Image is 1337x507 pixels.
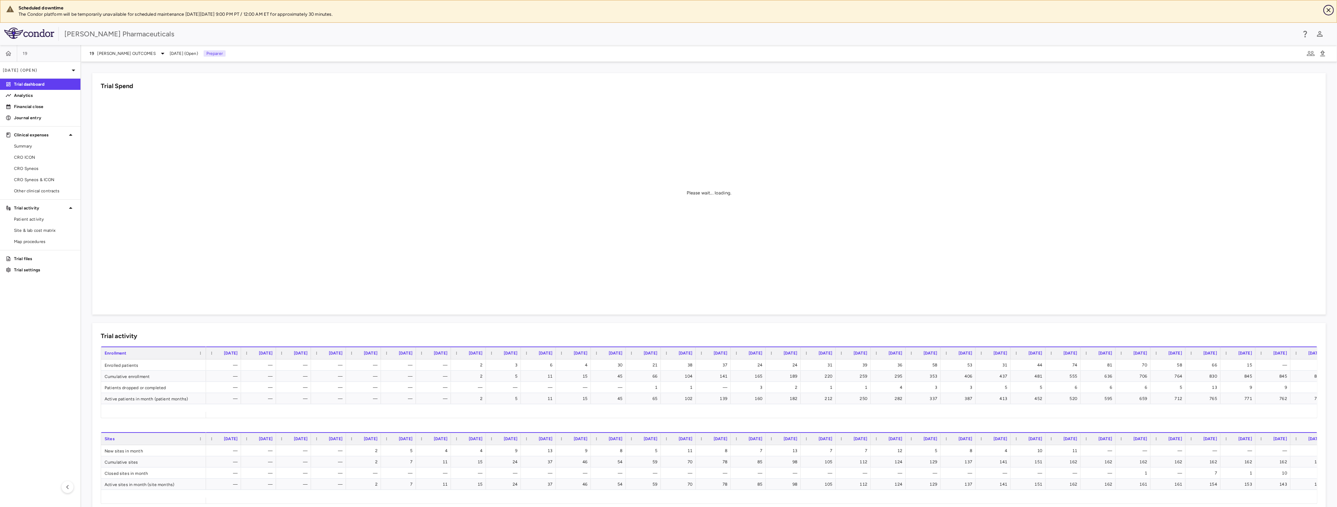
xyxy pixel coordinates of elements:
div: 7 [387,456,412,467]
div: — [1087,445,1112,456]
span: [DATE] [889,436,902,441]
span: [DATE] [574,351,587,356]
div: 5 [492,371,517,382]
div: Cumulative sites [101,456,206,467]
h6: Trial activity [101,331,137,341]
div: 5 [912,445,937,456]
div: 102 [667,393,692,404]
div: New sites in month [101,445,206,456]
div: — [212,467,238,479]
span: [DATE] [784,436,797,441]
div: 555 [1052,371,1077,382]
span: [DATE] [399,436,412,441]
span: Enrollment [105,351,127,356]
div: 636 [1087,371,1112,382]
div: Active sites in month (site months) [101,479,206,490]
span: [DATE] [504,436,517,441]
div: 845 [1297,371,1322,382]
div: 13 [527,445,552,456]
div: 31 [807,359,832,371]
div: 520 [1052,393,1077,404]
div: 182 [772,393,797,404]
div: 3 [492,359,517,371]
span: [DATE] [1063,351,1077,356]
button: Close [1323,5,1334,15]
span: [DATE] [924,351,937,356]
div: 11 [1052,445,1077,456]
div: 830 [1192,371,1217,382]
div: 259 [842,371,867,382]
div: 3 [737,382,762,393]
div: — [247,359,273,371]
span: [DATE] [1273,436,1287,441]
div: — [247,371,273,382]
span: [DATE] [259,436,273,441]
p: Journal entry [14,115,75,121]
div: — [282,445,307,456]
div: 11 [527,371,552,382]
div: 2 [457,359,482,371]
div: — [212,445,238,456]
span: [DATE] [749,436,762,441]
span: [DATE] [504,351,517,356]
p: Analytics [14,92,75,99]
p: Trial files [14,256,75,262]
div: 595 [1087,393,1112,404]
div: 162 [1297,456,1322,467]
div: 46 [562,456,587,467]
div: — [352,359,377,371]
div: 2 [772,382,797,393]
div: 15 [562,371,587,382]
span: [DATE] [1308,436,1322,441]
div: — [247,467,273,479]
div: 39 [842,359,867,371]
div: 31 [982,359,1007,371]
div: 6 [1087,382,1112,393]
div: 212 [807,393,832,404]
div: 5 [1297,382,1322,393]
div: — [282,456,307,467]
div: — [352,393,377,404]
div: 141 [702,371,727,382]
div: — [387,393,412,404]
div: 189 [772,371,797,382]
div: — [1297,445,1322,456]
span: Map procedures [14,238,75,245]
div: 353 [912,371,937,382]
div: 70 [1122,359,1147,371]
div: 13 [772,445,797,456]
div: 78 [702,456,727,467]
span: [DATE] [1063,436,1077,441]
div: 6 [1122,382,1147,393]
div: — [422,371,447,382]
div: 1 [632,382,657,393]
div: — [702,382,727,393]
span: [DATE] [889,351,902,356]
div: 37 [702,359,727,371]
span: [DATE] [993,351,1007,356]
div: 406 [947,371,972,382]
div: — [422,382,447,393]
div: 452 [1017,393,1042,404]
div: 220 [807,371,832,382]
span: [DATE] [434,436,447,441]
span: [DATE] [819,351,832,356]
p: Clinical expenses [14,132,66,138]
div: — [352,371,377,382]
span: [DATE] (Open) [170,50,198,57]
span: CRO ICON [14,154,75,160]
div: 8 [597,445,622,456]
span: Patient activity [14,216,75,222]
div: 7 [737,445,762,456]
div: Cumulative enrollment [101,371,206,381]
p: Preparer [204,50,226,57]
div: 15 [457,456,482,467]
div: 162 [1227,456,1252,467]
div: 765 [1192,393,1217,404]
span: [DATE] [1133,351,1147,356]
div: — [317,382,342,393]
div: 387 [947,393,972,404]
div: — [247,445,273,456]
img: logo-full-SnFGN8VE.png [4,28,54,39]
div: 70 [667,456,692,467]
